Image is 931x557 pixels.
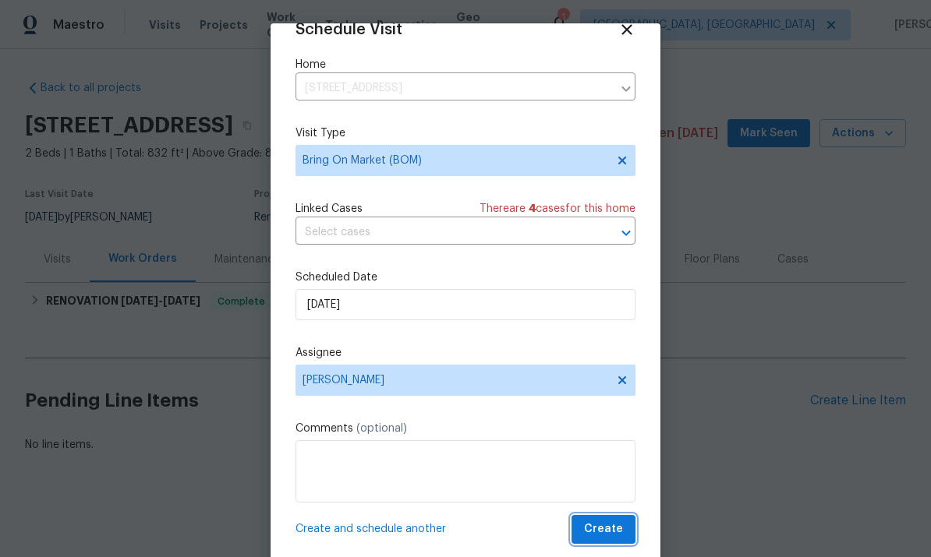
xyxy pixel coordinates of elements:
[296,289,635,320] input: M/D/YYYY
[296,201,363,217] span: Linked Cases
[529,203,536,214] span: 4
[296,76,612,100] input: Enter in an address
[296,521,446,537] span: Create and schedule another
[572,515,635,544] button: Create
[618,21,635,38] span: Close
[296,125,635,141] label: Visit Type
[615,222,637,244] button: Open
[480,201,635,217] span: There are case s for this home
[296,22,402,37] span: Schedule Visit
[296,421,635,436] label: Comments
[296,220,592,245] input: Select cases
[296,57,635,72] label: Home
[296,345,635,361] label: Assignee
[303,153,606,168] span: Bring On Market (BOM)
[356,423,407,434] span: (optional)
[296,270,635,285] label: Scheduled Date
[303,374,608,386] span: [PERSON_NAME]
[584,520,623,539] span: Create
